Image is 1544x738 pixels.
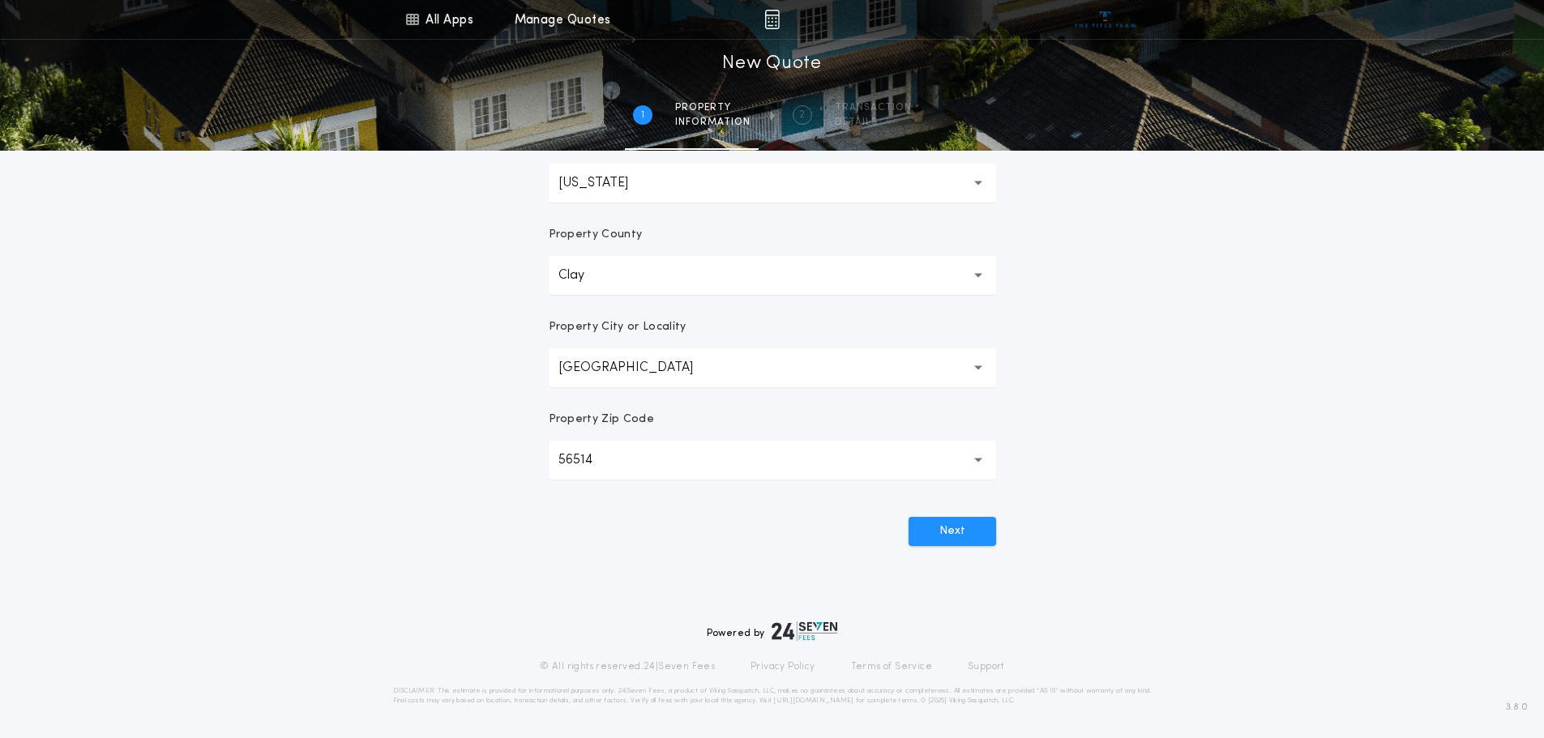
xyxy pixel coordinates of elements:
[675,101,751,114] span: Property
[549,227,643,243] p: Property County
[909,517,996,546] button: Next
[773,697,853,704] a: [URL][DOMAIN_NAME]
[558,358,719,378] p: [GEOGRAPHIC_DATA]
[764,10,780,29] img: img
[558,173,654,193] p: [US_STATE]
[549,319,686,335] p: Property City or Locality
[558,450,618,470] p: 56514
[799,109,805,122] h2: 2
[851,660,932,673] a: Terms of Service
[835,101,912,114] span: Transaction
[549,412,654,428] p: Property Zip Code
[968,660,1004,673] a: Support
[549,348,996,387] button: [GEOGRAPHIC_DATA]
[675,116,751,129] span: information
[641,109,644,122] h2: 1
[393,686,1152,706] p: DISCLAIMER: This estimate is provided for informational purposes only. 24|Seven Fees, a product o...
[549,256,996,295] button: Clay
[540,660,715,673] p: © All rights reserved. 24|Seven Fees
[772,621,838,641] img: logo
[1506,700,1528,715] span: 3.8.0
[558,266,610,285] p: Clay
[549,164,996,203] button: [US_STATE]
[722,51,821,77] h1: New Quote
[835,116,912,129] span: details
[1075,11,1136,28] img: vs-icon
[549,441,996,480] button: 56514
[751,660,815,673] a: Privacy Policy
[707,621,838,641] div: Powered by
